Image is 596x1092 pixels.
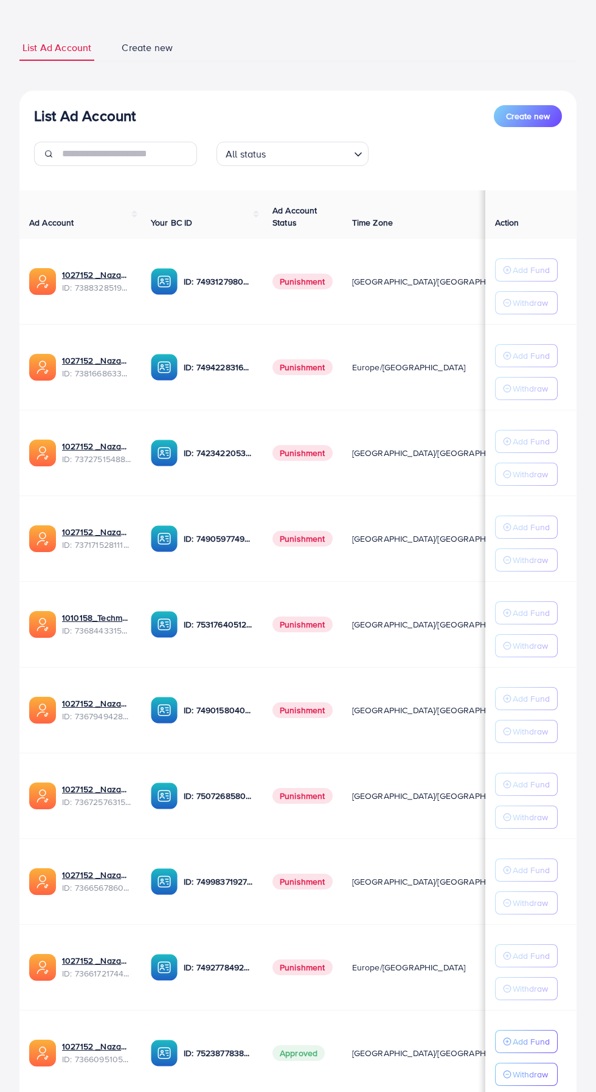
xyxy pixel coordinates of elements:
[495,430,558,453] button: Add Fund
[62,526,131,538] a: 1027152 _Nazaagency_04
[513,691,550,706] p: Add Fund
[352,704,521,716] span: [GEOGRAPHIC_DATA]/[GEOGRAPHIC_DATA]
[352,216,393,229] span: Time Zone
[513,553,548,567] p: Withdraw
[495,891,558,914] button: Withdraw
[217,142,369,166] div: Search for option
[270,143,349,163] input: Search for option
[513,348,550,363] p: Add Fund
[151,354,178,381] img: ic-ba-acc.ded83a64.svg
[62,526,131,551] div: <span class='underline'>1027152 _Nazaagency_04</span></br>7371715281112170513
[62,882,131,894] span: ID: 7366567860828749825
[62,539,131,551] span: ID: 7371715281112170513
[513,1034,550,1049] p: Add Fund
[62,1040,131,1065] div: <span class='underline'>1027152 _Nazaagency_006</span></br>7366095105679261697
[29,268,56,295] img: ic-ads-acc.e4c84228.svg
[513,724,548,739] p: Withdraw
[272,204,317,229] span: Ad Account Status
[62,869,131,881] a: 1027152 _Nazaagency_0051
[272,874,333,890] span: Punishment
[513,263,550,277] p: Add Fund
[29,525,56,552] img: ic-ads-acc.e4c84228.svg
[151,611,178,638] img: ic-ba-acc.ded83a64.svg
[151,954,178,981] img: ic-ba-acc.ded83a64.svg
[513,981,548,996] p: Withdraw
[223,145,269,163] span: All status
[513,434,550,449] p: Add Fund
[495,806,558,829] button: Withdraw
[495,687,558,710] button: Add Fund
[513,949,550,963] p: Add Fund
[151,1040,178,1066] img: ic-ba-acc.ded83a64.svg
[62,612,131,624] a: 1010158_Techmanistan pk acc_1715599413927
[151,268,178,295] img: ic-ba-acc.ded83a64.svg
[495,463,558,486] button: Withdraw
[62,697,131,710] a: 1027152 _Nazaagency_003
[495,344,558,367] button: Add Fund
[151,783,178,809] img: ic-ba-acc.ded83a64.svg
[352,275,521,288] span: [GEOGRAPHIC_DATA]/[GEOGRAPHIC_DATA]
[62,354,131,379] div: <span class='underline'>1027152 _Nazaagency_023</span></br>7381668633665093648
[62,697,131,722] div: <span class='underline'>1027152 _Nazaagency_003</span></br>7367949428067450896
[29,440,56,466] img: ic-ads-acc.e4c84228.svg
[352,1047,521,1059] span: [GEOGRAPHIC_DATA]/[GEOGRAPHIC_DATA]
[29,868,56,895] img: ic-ads-acc.e4c84228.svg
[62,282,131,294] span: ID: 7388328519014645761
[62,612,131,637] div: <span class='underline'>1010158_Techmanistan pk acc_1715599413927</span></br>7368443315504726017
[29,954,56,981] img: ic-ads-acc.e4c84228.svg
[272,445,333,461] span: Punishment
[272,702,333,718] span: Punishment
[506,110,550,122] span: Create new
[272,788,333,804] span: Punishment
[184,874,253,889] p: ID: 7499837192777400321
[513,638,548,653] p: Withdraw
[29,783,56,809] img: ic-ads-acc.e4c84228.svg
[62,796,131,808] span: ID: 7367257631523782657
[29,354,56,381] img: ic-ads-acc.e4c84228.svg
[513,863,550,877] p: Add Fund
[62,967,131,980] span: ID: 7366172174454882305
[352,790,521,802] span: [GEOGRAPHIC_DATA]/[GEOGRAPHIC_DATA]
[184,960,253,975] p: ID: 7492778492849930241
[495,977,558,1000] button: Withdraw
[184,1046,253,1060] p: ID: 7523877838957576209
[513,810,548,824] p: Withdraw
[184,274,253,289] p: ID: 7493127980932333584
[62,710,131,722] span: ID: 7367949428067450896
[513,777,550,792] p: Add Fund
[513,467,548,482] p: Withdraw
[495,291,558,314] button: Withdraw
[495,859,558,882] button: Add Fund
[62,269,131,281] a: 1027152 _Nazaagency_019
[184,703,253,717] p: ID: 7490158040596217873
[495,377,558,400] button: Withdraw
[151,440,178,466] img: ic-ba-acc.ded83a64.svg
[513,896,548,910] p: Withdraw
[184,789,253,803] p: ID: 7507268580682137618
[352,361,466,373] span: Europe/[GEOGRAPHIC_DATA]
[23,41,91,55] span: List Ad Account
[352,533,521,545] span: [GEOGRAPHIC_DATA]/[GEOGRAPHIC_DATA]
[513,1067,548,1082] p: Withdraw
[29,611,56,638] img: ic-ads-acc.e4c84228.svg
[352,618,521,631] span: [GEOGRAPHIC_DATA]/[GEOGRAPHIC_DATA]
[151,868,178,895] img: ic-ba-acc.ded83a64.svg
[62,955,131,980] div: <span class='underline'>1027152 _Nazaagency_018</span></br>7366172174454882305
[495,634,558,657] button: Withdraw
[494,105,562,127] button: Create new
[272,274,333,289] span: Punishment
[62,955,131,967] a: 1027152 _Nazaagency_018
[62,269,131,294] div: <span class='underline'>1027152 _Nazaagency_019</span></br>7388328519014645761
[122,41,173,55] span: Create new
[352,876,521,888] span: [GEOGRAPHIC_DATA]/[GEOGRAPHIC_DATA]
[184,617,253,632] p: ID: 7531764051207716871
[184,446,253,460] p: ID: 7423422053648285697
[495,720,558,743] button: Withdraw
[62,783,131,795] a: 1027152 _Nazaagency_016
[29,216,74,229] span: Ad Account
[352,961,466,973] span: Europe/[GEOGRAPHIC_DATA]
[62,453,131,465] span: ID: 7372751548805726224
[352,447,521,459] span: [GEOGRAPHIC_DATA]/[GEOGRAPHIC_DATA]
[62,1040,131,1052] a: 1027152 _Nazaagency_006
[513,606,550,620] p: Add Fund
